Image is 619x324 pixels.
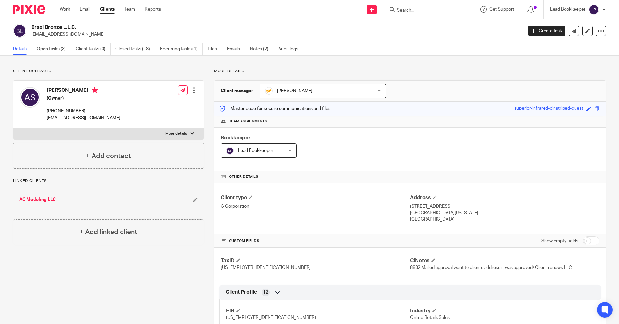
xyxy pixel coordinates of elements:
[31,24,421,31] h2: Brazi Bronze L.L.C.
[31,31,518,38] p: [EMAIL_ADDRESS][DOMAIN_NAME]
[410,257,599,264] h4: ClNotes
[263,289,268,296] span: 12
[13,5,45,14] img: Pixie
[229,119,267,124] span: Team assignments
[410,203,599,210] p: [STREET_ADDRESS]
[221,88,253,94] h3: Client manager
[115,43,155,55] a: Closed tasks (18)
[79,227,137,237] h4: + Add linked client
[13,178,204,184] p: Linked clients
[410,210,599,216] p: [GEOGRAPHIC_DATA][US_STATE]
[47,115,120,121] p: [EMAIL_ADDRESS][DOMAIN_NAME]
[265,87,273,95] img: siteIcon.png
[221,265,311,270] span: [US_EMPLOYER_IDENTIFICATION_NUMBER]
[76,43,111,55] a: Client tasks (0)
[20,87,40,108] img: svg%3E
[410,216,599,223] p: [GEOGRAPHIC_DATA]
[528,26,565,36] a: Create task
[214,69,606,74] p: More details
[550,6,585,13] p: Lead Bookkeeper
[589,5,599,15] img: svg%3E
[277,89,312,93] span: [PERSON_NAME]
[219,105,330,112] p: Master code for secure communications and files
[19,196,56,203] a: AC Modeling LLC
[410,265,572,270] span: 8832 Mailed approval went to clients address it was approved/ Client renews LLC
[541,238,578,244] label: Show empty fields
[60,6,70,13] a: Work
[47,87,120,95] h4: [PERSON_NAME]
[221,238,410,243] h4: CUSTOM FIELDS
[145,6,161,13] a: Reports
[489,7,514,12] span: Get Support
[47,108,120,114] p: [PHONE_NUMBER]
[47,95,120,101] h5: (Owner)
[410,315,450,320] span: Online Retails Sales
[410,195,599,201] h4: Address
[13,69,204,74] p: Client contacts
[229,174,258,179] span: Other details
[410,308,594,314] h4: Industry
[514,105,583,112] div: superior-infrared-pinstriped-quest
[37,43,71,55] a: Open tasks (3)
[226,147,234,155] img: svg%3E
[221,203,410,210] p: C Corporation
[100,6,115,13] a: Clients
[226,315,316,320] span: [US_EMPLOYER_IDENTIFICATION_NUMBER]
[208,43,222,55] a: Files
[160,43,203,55] a: Recurring tasks (1)
[221,135,251,140] span: Bookkeeper
[226,308,410,314] h4: EIN
[226,289,257,296] span: Client Profile
[80,6,90,13] a: Email
[13,24,26,38] img: svg%3E
[278,43,303,55] a: Audit logs
[86,151,131,161] h4: + Add contact
[124,6,135,13] a: Team
[165,131,187,136] p: More details
[221,195,410,201] h4: Client type
[13,43,32,55] a: Details
[92,87,98,93] i: Primary
[238,148,273,153] span: Lead Bookkeeper
[396,8,454,14] input: Search
[221,257,410,264] h4: TaxID
[227,43,245,55] a: Emails
[250,43,273,55] a: Notes (2)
